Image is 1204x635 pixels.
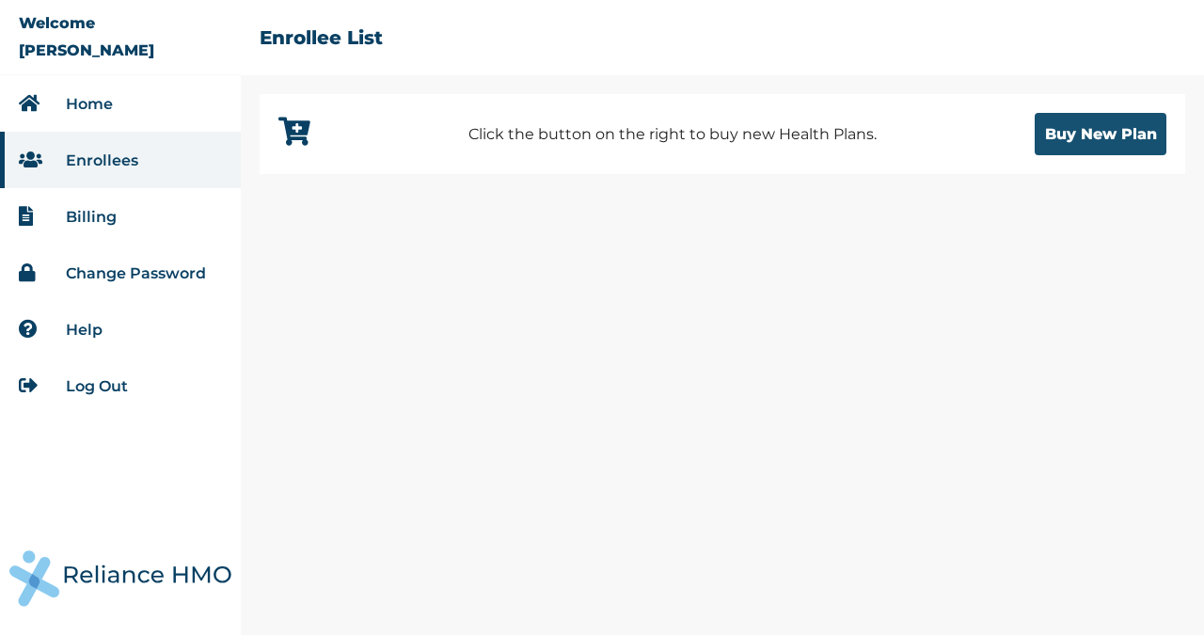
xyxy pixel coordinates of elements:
img: RelianceHMO's Logo [9,550,231,607]
p: Welcome [19,14,95,32]
p: Click the button on the right to buy new Health Plans. [468,123,877,146]
a: Log Out [66,377,128,395]
h2: Enrollee List [260,26,383,49]
a: Change Password [66,264,206,282]
a: Billing [66,208,117,226]
a: Help [66,321,103,339]
a: Home [66,95,113,113]
a: Enrollees [66,151,138,169]
p: [PERSON_NAME] [19,41,154,59]
button: Buy New Plan [1035,113,1166,155]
